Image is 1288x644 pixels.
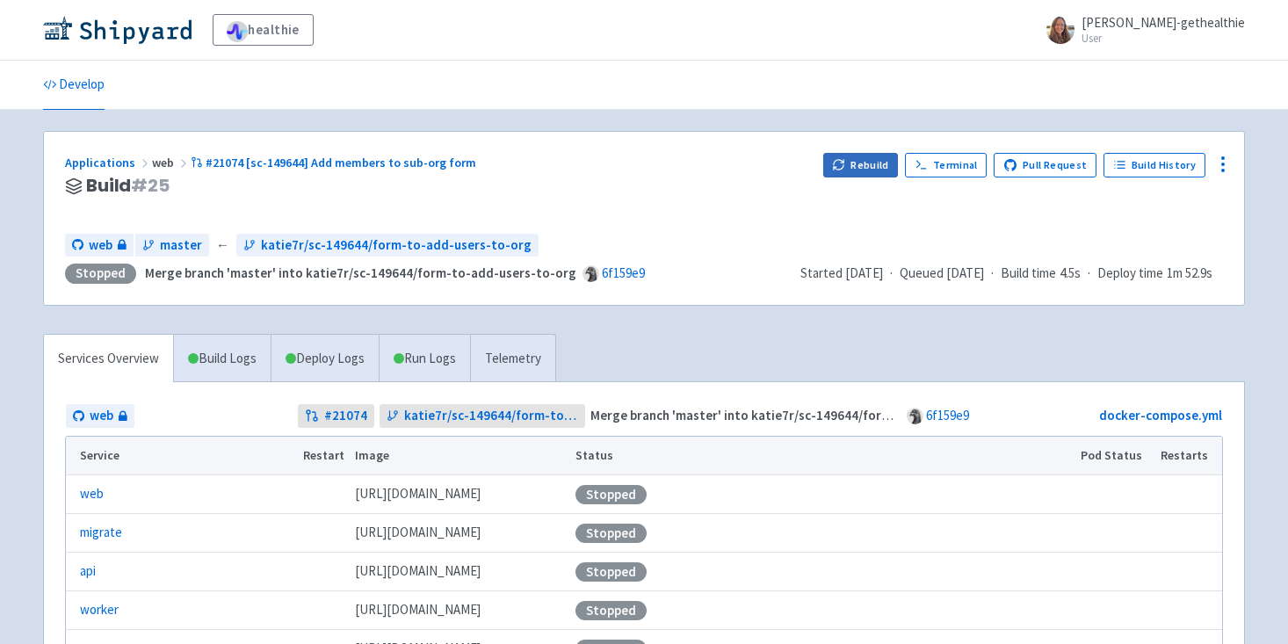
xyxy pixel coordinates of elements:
[404,406,579,426] span: katie7r/sc-149644/form-to-add-users-to-org
[1001,264,1056,284] span: Build time
[379,335,470,383] a: Run Logs
[1167,264,1212,284] span: 1m 52.9s
[994,153,1096,177] a: Pull Request
[80,561,96,582] a: api
[43,16,192,44] img: Shipyard logo
[350,437,570,475] th: Image
[213,14,314,46] a: healthie
[145,264,576,281] strong: Merge branch 'master' into katie7r/sc-149644/form-to-add-users-to-org
[355,484,481,504] span: [DOMAIN_NAME][URL]
[470,335,555,383] a: Telemetry
[575,562,647,582] div: Stopped
[191,155,479,170] a: #21074 [sc-149644] Add members to sub-org form
[80,484,104,504] a: web
[324,406,367,426] strong: # 21074
[90,406,113,426] span: web
[1103,153,1205,177] a: Build History
[905,153,987,177] a: Terminal
[80,600,119,620] a: worker
[602,264,645,281] a: 6f159e9
[152,155,191,170] span: web
[216,235,229,256] span: ←
[80,523,122,543] a: migrate
[570,437,1075,475] th: Status
[271,335,379,383] a: Deploy Logs
[297,437,350,475] th: Restart
[1036,16,1245,44] a: [PERSON_NAME]-gethealthie User
[823,153,899,177] button: Rebuild
[800,264,883,281] span: Started
[135,234,209,257] a: master
[1082,14,1245,31] span: [PERSON_NAME]-gethealthie
[160,235,202,256] span: master
[1155,437,1222,475] th: Restarts
[1082,33,1245,44] small: User
[1060,264,1081,284] span: 4.5s
[900,264,984,281] span: Queued
[65,264,136,284] div: Stopped
[1097,264,1163,284] span: Deploy time
[261,235,532,256] span: katie7r/sc-149644/form-to-add-users-to-org
[174,335,271,383] a: Build Logs
[1075,437,1155,475] th: Pod Status
[355,523,481,543] span: [DOMAIN_NAME][URL]
[65,155,152,170] a: Applications
[575,601,647,620] div: Stopped
[65,234,134,257] a: web
[131,173,170,198] span: # 25
[590,407,1022,423] strong: Merge branch 'master' into katie7r/sc-149644/form-to-add-users-to-org
[575,485,647,504] div: Stopped
[89,235,112,256] span: web
[926,407,969,423] a: 6f159e9
[298,404,374,428] a: #21074
[355,600,481,620] span: [DOMAIN_NAME][URL]
[86,176,170,196] span: Build
[380,404,586,428] a: katie7r/sc-149644/form-to-add-users-to-org
[236,234,539,257] a: katie7r/sc-149644/form-to-add-users-to-org
[355,561,481,582] span: [DOMAIN_NAME][URL]
[44,335,173,383] a: Services Overview
[66,437,297,475] th: Service
[43,61,105,110] a: Develop
[800,264,1223,284] div: · · ·
[1099,407,1222,423] a: docker-compose.yml
[845,264,883,281] time: [DATE]
[66,404,134,428] a: web
[946,264,984,281] time: [DATE]
[575,524,647,543] div: Stopped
